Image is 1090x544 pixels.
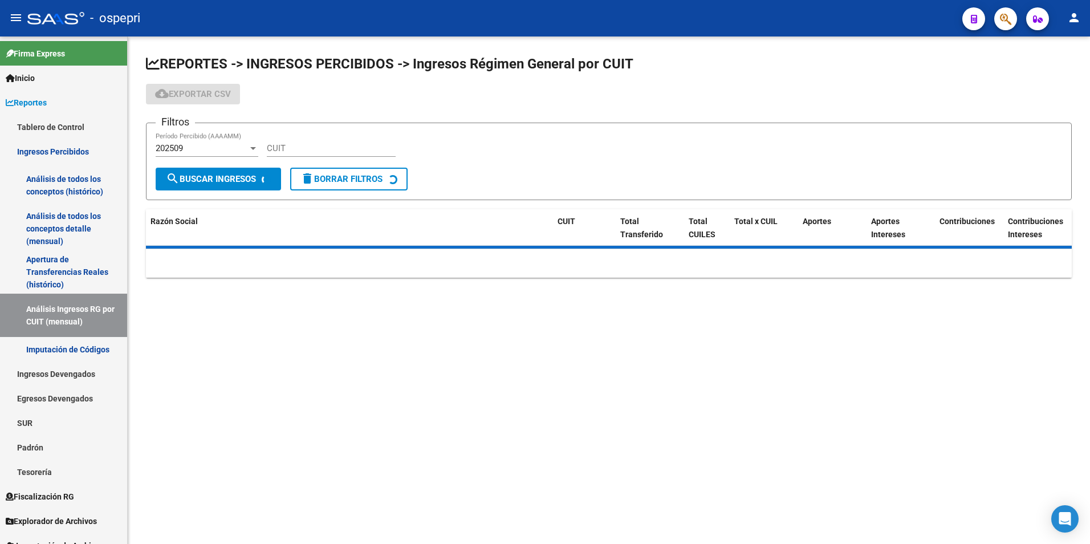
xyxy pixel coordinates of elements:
span: Total Transferido [620,217,663,239]
datatable-header-cell: Total x CUIL [730,209,798,247]
mat-icon: search [166,172,180,185]
span: Contribuciones Intereses [1008,217,1063,239]
span: CUIT [558,217,575,226]
span: Razón Social [151,217,198,226]
span: Aportes Intereses [871,217,905,239]
button: Buscar Ingresos [156,168,281,190]
mat-icon: menu [9,11,23,25]
datatable-header-cell: Aportes [798,209,867,247]
mat-icon: delete [300,172,314,185]
datatable-header-cell: Contribuciones [935,209,1003,247]
div: Open Intercom Messenger [1051,505,1079,533]
span: Aportes [803,217,831,226]
span: 202509 [156,143,183,153]
span: Explorador de Archivos [6,515,97,527]
datatable-header-cell: CUIT [553,209,616,247]
span: Contribuciones [939,217,995,226]
datatable-header-cell: Total CUILES [684,209,730,247]
span: Total x CUIL [734,217,778,226]
datatable-header-cell: Aportes Intereses [867,209,935,247]
span: Total CUILES [689,217,715,239]
span: Reportes [6,96,47,109]
span: - ospepri [90,6,140,31]
span: Inicio [6,72,35,84]
span: Fiscalización RG [6,490,74,503]
datatable-header-cell: Contribuciones Intereses [1003,209,1072,247]
span: Exportar CSV [155,89,231,99]
button: Exportar CSV [146,84,240,104]
mat-icon: person [1067,11,1081,25]
span: REPORTES -> INGRESOS PERCIBIDOS -> Ingresos Régimen General por CUIT [146,56,633,72]
button: Borrar Filtros [290,168,408,190]
h3: Filtros [156,114,195,130]
span: Buscar Ingresos [166,174,256,184]
datatable-header-cell: Razón Social [146,209,553,247]
mat-icon: cloud_download [155,87,169,100]
datatable-header-cell: Total Transferido [616,209,684,247]
span: Borrar Filtros [300,174,383,184]
span: Firma Express [6,47,65,60]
